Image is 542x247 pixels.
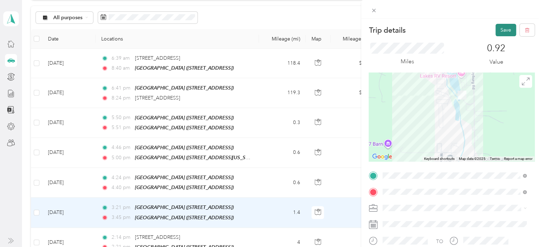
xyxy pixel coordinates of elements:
button: Keyboard shortcuts [424,156,455,161]
iframe: Everlance-gr Chat Button Frame [502,207,542,247]
a: Open this area in Google Maps (opens a new window) [370,152,394,161]
p: 0.92 [487,43,505,54]
img: Google [370,152,394,161]
a: Terms (opens in new tab) [490,157,500,161]
p: Trip details [369,25,405,35]
div: TO [436,238,443,245]
span: Map data ©2025 [459,157,486,161]
a: Report a map error [504,157,532,161]
p: Miles [400,57,414,66]
p: Value [489,58,503,66]
button: Save [495,24,516,36]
